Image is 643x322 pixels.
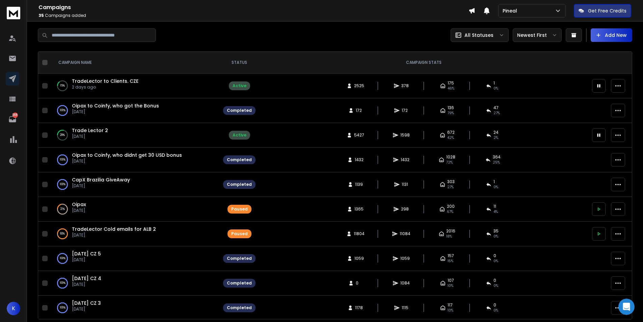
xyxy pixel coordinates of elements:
[72,102,159,109] a: Oipax to Coinfy, who got the Bonus
[354,256,364,261] span: 1059
[400,256,410,261] span: 1059
[447,184,454,190] span: 27 %
[50,52,219,74] th: CAMPAIGN NAME
[618,299,635,315] div: Open Intercom Messenger
[448,105,454,110] span: 136
[354,83,364,89] span: 2525
[50,197,219,222] td: 21%Oipax[DATE]
[227,108,252,113] div: Completed
[7,302,20,315] button: K
[356,280,363,286] span: 0
[260,52,588,74] th: CAMPAIGN STATS
[448,308,453,313] span: 10 %
[72,158,182,164] p: [DATE]
[448,80,454,86] span: 175
[72,109,159,115] p: [DATE]
[446,160,453,165] span: 72 %
[493,154,501,160] span: 364
[60,82,65,89] p: 15 %
[447,179,455,184] span: 303
[402,108,408,113] span: 172
[448,283,453,289] span: 10 %
[493,278,496,283] span: 0
[448,110,454,116] span: 79 %
[12,113,18,118] p: 268
[493,135,498,141] span: 2 %
[50,246,219,271] td: 100%[DATE] CZ 5[DATE]
[493,105,499,110] span: 47
[493,234,498,239] span: 0 %
[50,172,219,197] td: 100%CapX Brazilia GiveAway[DATE]
[227,280,252,286] div: Completed
[446,234,452,239] span: 18 %
[513,28,562,42] button: Newest First
[356,108,363,113] span: 172
[400,280,410,286] span: 1084
[401,157,409,163] span: 1432
[72,250,101,257] span: [DATE] CZ 5
[72,78,138,84] a: TradeLector to Clients. CZE
[60,206,65,213] p: 21 %
[72,300,101,306] a: [DATE] CZ 3
[493,228,499,234] span: 35
[493,258,498,264] span: 0 %
[72,84,138,90] p: 2 days ago
[355,157,364,163] span: 1432
[72,134,108,139] p: [DATE]
[493,110,500,116] span: 27 %
[219,52,260,74] th: STATUS
[50,148,219,172] td: 100%Oipax to Coinfy, who didnt get 30 USD bonus[DATE]
[227,256,252,261] div: Completed
[38,3,468,11] h1: Campaigns
[448,278,454,283] span: 107
[50,98,219,123] td: 100%Oipax to Coinfy, who got the Bonus[DATE]
[355,305,363,311] span: 1178
[448,302,453,308] span: 117
[60,132,65,139] p: 29 %
[493,179,495,184] span: 1
[72,275,101,282] a: [DATE] CZ 4
[60,304,65,311] p: 100 %
[60,280,65,287] p: 100 %
[72,208,86,213] p: [DATE]
[354,231,365,237] span: 11804
[401,206,409,212] span: 298
[493,80,495,86] span: 1
[60,156,65,163] p: 100 %
[448,258,453,264] span: 15 %
[402,305,408,311] span: 1115
[400,132,410,138] span: 1598
[447,135,454,141] span: 42 %
[446,154,455,160] span: 1028
[402,182,408,187] span: 1131
[6,113,19,126] a: 268
[50,74,219,98] td: 15%TradeLector to Clients. CZE2 days ago
[493,308,498,313] span: 0 %
[447,130,455,135] span: 672
[72,226,156,232] a: TradeLector Cold emails for ALB 2
[72,232,156,238] p: [DATE]
[72,127,108,134] span: Trade Lector 2
[503,7,520,14] p: Pineal
[227,182,252,187] div: Completed
[493,130,499,135] span: 24
[60,107,65,114] p: 100 %
[38,13,44,18] span: 35
[401,83,409,89] span: 378
[50,271,219,296] td: 100%[DATE] CZ 4[DATE]
[448,253,454,258] span: 157
[60,230,65,237] p: 93 %
[233,132,246,138] div: Active
[72,152,182,158] a: Oipax to Coinfy, who didnt get 30 USD bonus
[72,201,86,208] a: Oipax
[72,176,130,183] span: CapX Brazilia GiveAway
[588,7,626,14] p: Get Free Credits
[464,32,493,39] p: All Statuses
